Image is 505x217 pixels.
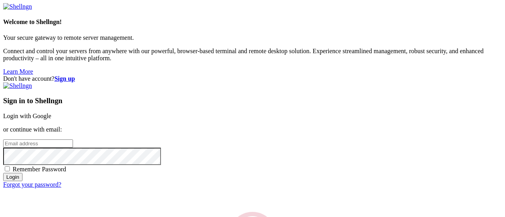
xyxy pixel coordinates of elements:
[54,75,75,82] a: Sign up
[3,181,61,188] a: Forgot your password?
[3,96,502,105] h3: Sign in to Shellngn
[3,34,502,41] p: Your secure gateway to remote server management.
[3,19,502,26] h4: Welcome to Shellngn!
[3,126,502,133] p: or continue with email:
[3,48,502,62] p: Connect and control your servers from anywhere with our powerful, browser-based terminal and remo...
[3,3,32,10] img: Shellngn
[3,68,33,75] a: Learn More
[3,173,22,181] input: Login
[3,139,73,148] input: Email address
[3,75,502,82] div: Don't have account?
[5,166,10,171] input: Remember Password
[13,166,66,172] span: Remember Password
[3,113,51,119] a: Login with Google
[3,82,32,89] img: Shellngn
